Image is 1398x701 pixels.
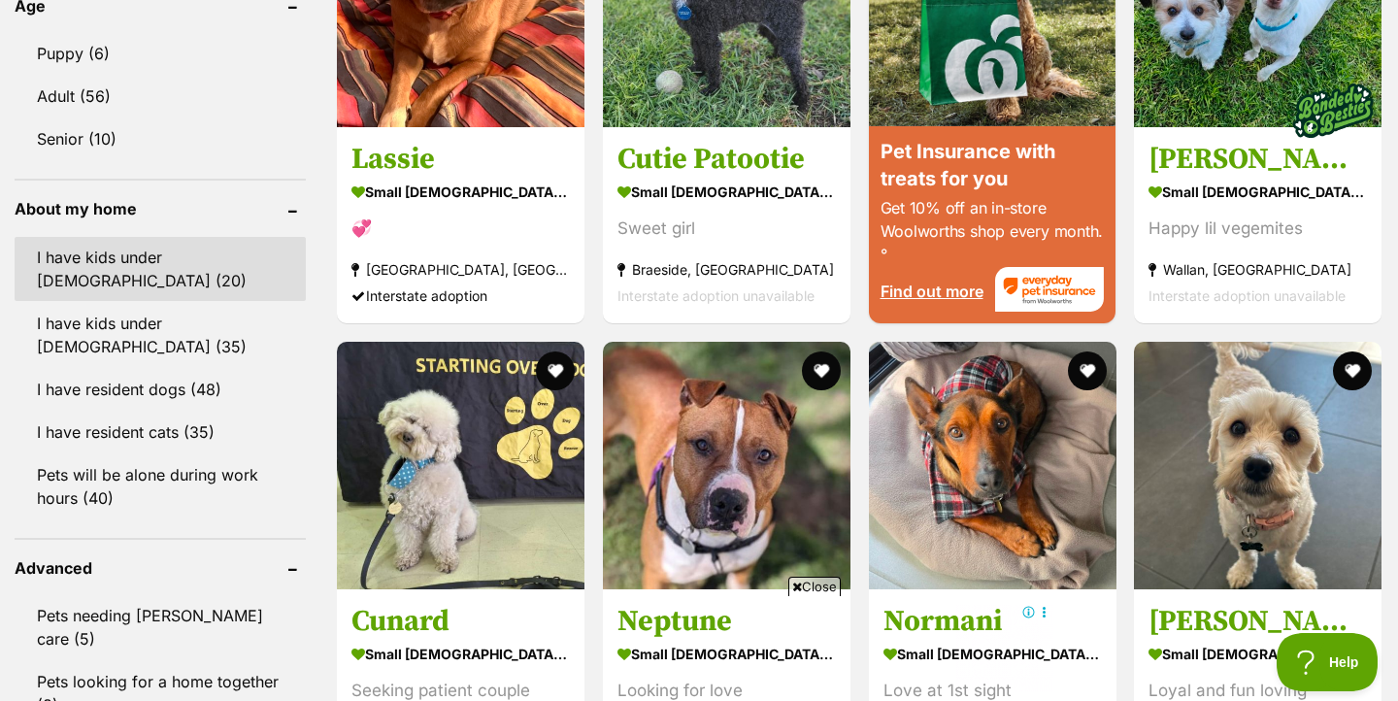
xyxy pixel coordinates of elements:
[15,237,306,301] a: I have kids under [DEMOGRAPHIC_DATA] (20)
[617,287,815,304] span: Interstate adoption unavailable
[1148,178,1367,206] strong: small [DEMOGRAPHIC_DATA] Dog
[1134,342,1381,589] img: Lucy - Maltese Dog
[1134,126,1381,323] a: [PERSON_NAME] & [PERSON_NAME] small [DEMOGRAPHIC_DATA] Dog Happy lil vegemites Wallan, [GEOGRAPHI...
[15,303,306,367] a: I have kids under [DEMOGRAPHIC_DATA] (35)
[617,178,836,206] strong: small [DEMOGRAPHIC_DATA] Dog
[883,603,1102,640] h3: Normani
[536,351,575,390] button: favourite
[1277,633,1379,691] iframe: Help Scout Beacon - Open
[337,126,584,323] a: Lassie small [DEMOGRAPHIC_DATA] Dog 💞 [GEOGRAPHIC_DATA], [GEOGRAPHIC_DATA] Interstate adoption
[1148,287,1346,304] span: Interstate adoption unavailable
[1148,256,1367,283] strong: Wallan, [GEOGRAPHIC_DATA]
[346,604,1052,691] iframe: Advertisement
[351,216,570,242] div: 💞
[869,342,1116,589] img: Normani - Dachshund Dog
[15,412,306,452] a: I have resident cats (35)
[802,351,841,390] button: favourite
[337,342,584,589] img: Cunard - Poodle (Toy) x Maltese Dog
[351,141,570,178] h3: Lassie
[15,369,306,410] a: I have resident dogs (48)
[15,559,306,577] header: Advanced
[351,178,570,206] strong: small [DEMOGRAPHIC_DATA] Dog
[617,141,836,178] h3: Cutie Patootie
[603,126,850,323] a: Cutie Patootie small [DEMOGRAPHIC_DATA] Dog Sweet girl Braeside, [GEOGRAPHIC_DATA] Interstate ado...
[1148,141,1367,178] h3: [PERSON_NAME] & [PERSON_NAME]
[788,577,841,596] span: Close
[1148,603,1367,640] h3: [PERSON_NAME]
[15,595,306,659] a: Pets needing [PERSON_NAME] care (5)
[1067,351,1106,390] button: favourite
[617,216,836,242] div: Sweet girl
[603,342,850,589] img: Neptune - American Staffy Dog
[15,200,306,217] header: About my home
[617,256,836,283] strong: Braeside, [GEOGRAPHIC_DATA]
[1148,640,1367,668] strong: small [DEMOGRAPHIC_DATA] Dog
[883,640,1102,668] strong: small [DEMOGRAPHIC_DATA] Dog
[15,33,306,74] a: Puppy (6)
[1333,351,1372,390] button: favourite
[15,118,306,159] a: Senior (10)
[15,76,306,117] a: Adult (56)
[351,283,570,309] div: Interstate adoption
[1148,216,1367,242] div: Happy lil vegemites
[351,256,570,283] strong: [GEOGRAPHIC_DATA], [GEOGRAPHIC_DATA]
[1284,62,1381,159] img: bonded besties
[15,454,306,518] a: Pets will be alone during work hours (40)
